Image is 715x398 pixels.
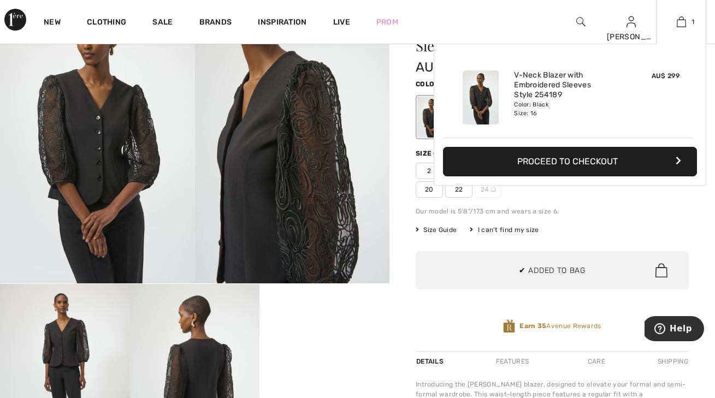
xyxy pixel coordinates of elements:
span: Inspiration [258,17,306,29]
a: 1 [657,15,706,28]
div: Features [487,352,538,371]
a: Sale [152,17,173,29]
a: V-Neck Blazer with Embroidered Sleeves Style 254189 [514,70,622,100]
span: AU$ 299 [652,72,679,80]
a: New [44,17,61,29]
span: ✔ Added to Bag [519,265,586,276]
a: Brands [199,17,232,29]
span: AU$ 299 [416,60,469,75]
a: Sign In [627,16,636,27]
div: Shipping [655,352,689,371]
img: Avenue Rewards [503,319,515,334]
img: 1ère Avenue [4,9,26,31]
span: 20 [416,181,443,198]
a: Prom [376,16,398,28]
div: Size ([GEOGRAPHIC_DATA]/[GEOGRAPHIC_DATA]): [416,148,598,158]
span: Avenue Rewards [519,321,601,331]
span: Size Guide [416,225,457,235]
a: Clothing [87,17,126,29]
button: Proceed to Checkout [443,147,697,176]
span: 2 [416,163,443,179]
img: V-Neck Blazer with Embroidered Sleeves Style 254189 [463,70,499,124]
img: My Info [627,15,636,28]
img: search the website [576,15,586,28]
span: Color: [416,80,441,88]
div: Black [417,97,446,138]
img: My Bag [677,15,686,28]
button: ✔ Added to Bag [416,251,689,289]
video: Your browser does not support the video tag. [259,284,389,349]
div: Color: Black Size: 16 [514,100,622,118]
strong: Earn 35 [519,322,546,330]
div: Care [578,352,614,371]
a: Live [333,16,350,28]
span: 1 [692,17,694,27]
img: Bag.svg [655,263,667,277]
iframe: Opens a widget where you can find more information [645,316,704,343]
div: Details [416,352,446,371]
div: Our model is 5'8"/173 cm and wears a size 6. [416,206,689,216]
h1: V-neck Blazer With Embroidered Sleeves Style 254189 [416,25,643,53]
div: [PERSON_NAME] [607,31,656,43]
